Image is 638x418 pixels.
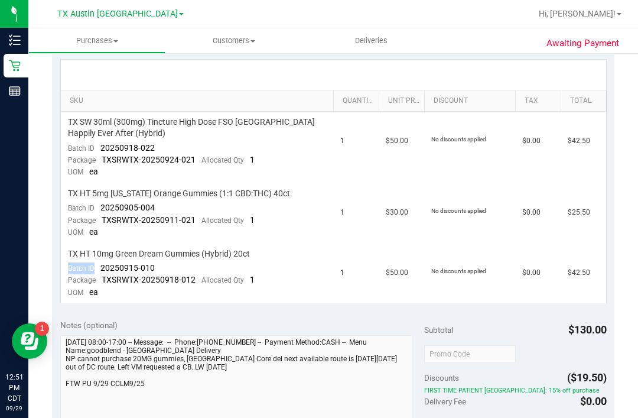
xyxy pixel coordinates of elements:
span: $130.00 [568,323,607,336]
a: SKU [70,96,329,106]
span: 1 [250,155,255,164]
span: TX SW 30ml (300mg) Tincture High Dose FSO [GEOGRAPHIC_DATA] Happily Ever After (Hybrid) [68,116,327,139]
span: Customers [166,35,302,46]
span: Hi, [PERSON_NAME]! [539,9,616,18]
span: Batch ID [68,144,95,153]
span: 1 [340,267,344,278]
span: $0.00 [580,395,607,407]
span: $42.50 [568,267,590,278]
iframe: Resource center [12,323,47,359]
span: Batch ID [68,264,95,273]
span: TXSRWTX-20250911-021 [102,215,196,225]
span: UOM [68,168,83,176]
span: TXSRWTX-20250924-021 [102,155,196,164]
a: Customers [165,28,302,53]
span: FIRST TIME PATIENT [GEOGRAPHIC_DATA]: 15% off purchase [424,387,606,395]
a: Total [570,96,601,106]
span: ea [89,287,98,297]
span: Package [68,156,96,164]
span: No discounts applied [431,268,486,274]
span: UOM [68,228,83,236]
span: 20250905-004 [100,203,155,212]
a: Quantity [343,96,374,106]
span: TXSRWTX-20250918-012 [102,275,196,284]
span: 20250918-022 [100,143,155,153]
a: Purchases [28,28,165,53]
span: No discounts applied [431,208,486,214]
inline-svg: Reports [9,85,21,97]
span: TX Austin [GEOGRAPHIC_DATA] [57,9,178,19]
a: Discount [434,96,510,106]
span: UOM [68,289,83,297]
a: Tax [525,96,556,106]
span: 1 [340,207,344,218]
span: $50.00 [386,135,408,147]
span: 20250915-010 [100,263,155,273]
span: Purchases [29,35,165,46]
span: $30.00 [386,207,408,218]
span: $0.00 [522,135,541,147]
inline-svg: Retail [9,60,21,72]
span: TX HT 10mg Green Dream Gummies (Hybrid) 20ct [68,248,250,260]
span: Delivery Fee [424,397,466,406]
span: Awaiting Payment [546,37,619,50]
span: ea [89,167,98,176]
a: Unit Price [388,96,419,106]
span: Allocated Qty [201,216,244,225]
span: $25.50 [568,207,590,218]
span: $0.00 [522,267,541,278]
input: Promo Code [424,345,516,363]
span: Allocated Qty [201,276,244,284]
span: $0.00 [522,207,541,218]
span: Allocated Qty [201,156,244,164]
span: No discounts applied [431,136,486,142]
span: Deliveries [339,35,403,46]
span: Batch ID [68,204,95,212]
a: Deliveries [302,28,440,53]
iframe: Resource center unread badge [35,322,49,336]
span: Discounts [424,367,459,388]
p: 09/29 [5,404,23,413]
span: $42.50 [568,135,590,147]
span: Notes (optional) [60,320,118,330]
p: 12:51 PM CDT [5,372,23,404]
span: 1 [340,135,344,147]
span: Package [68,216,96,225]
inline-svg: Inventory [9,34,21,46]
span: Subtotal [424,325,453,335]
span: ($19.50) [567,371,607,384]
span: $50.00 [386,267,408,278]
span: ea [89,227,98,236]
span: 1 [250,275,255,284]
span: Package [68,276,96,284]
span: 1 [250,215,255,225]
span: TX HT 5mg [US_STATE] Orange Gummies (1:1 CBD:THC) 40ct [68,188,290,199]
